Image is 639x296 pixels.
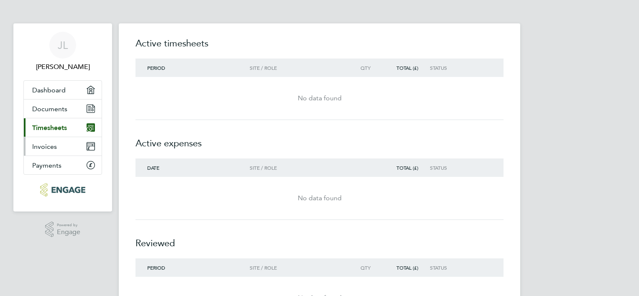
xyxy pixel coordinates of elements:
[345,265,382,270] div: Qty
[24,156,102,174] a: Payments
[250,165,345,171] div: Site / Role
[32,105,67,113] span: Documents
[45,222,81,237] a: Powered byEngage
[40,183,85,196] img: blackstonerecruitment-logo-retina.png
[147,264,165,271] span: Period
[57,229,80,236] span: Engage
[57,222,80,229] span: Powered by
[250,65,345,71] div: Site / Role
[32,143,57,151] span: Invoices
[58,40,68,51] span: JL
[135,37,504,59] h2: Active timesheets
[147,64,165,71] span: Period
[250,265,345,270] div: Site / Role
[32,124,67,132] span: Timesheets
[345,65,382,71] div: Qty
[382,265,430,270] div: Total (£)
[135,120,504,158] h2: Active expenses
[24,118,102,137] a: Timesheets
[382,165,430,171] div: Total (£)
[430,165,481,171] div: Status
[135,220,504,258] h2: Reviewed
[24,81,102,99] a: Dashboard
[23,62,102,72] span: Joanne Little
[24,100,102,118] a: Documents
[430,65,481,71] div: Status
[430,265,481,270] div: Status
[135,193,504,203] div: No data found
[24,137,102,156] a: Invoices
[13,23,112,212] nav: Main navigation
[23,32,102,72] a: JL[PERSON_NAME]
[32,86,66,94] span: Dashboard
[32,161,61,169] span: Payments
[135,165,250,171] div: Date
[382,65,430,71] div: Total (£)
[135,93,504,103] div: No data found
[23,183,102,196] a: Go to home page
